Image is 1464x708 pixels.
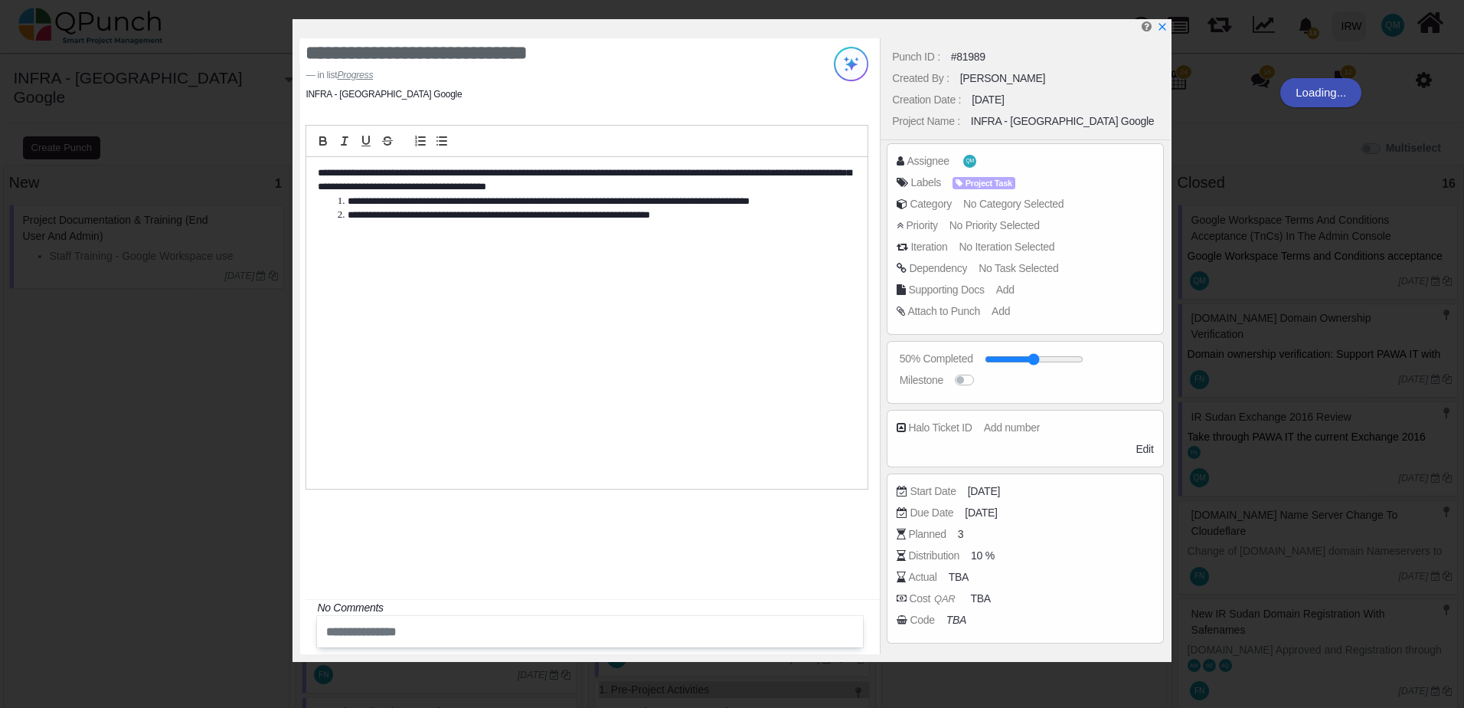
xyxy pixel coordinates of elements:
svg: x [1157,21,1168,32]
a: x [1157,21,1168,33]
i: No Comments [317,601,383,614]
i: Edit Punch [1142,21,1152,32]
li: INFRA - [GEOGRAPHIC_DATA] Google [306,87,462,101]
div: Loading... [1280,78,1361,107]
